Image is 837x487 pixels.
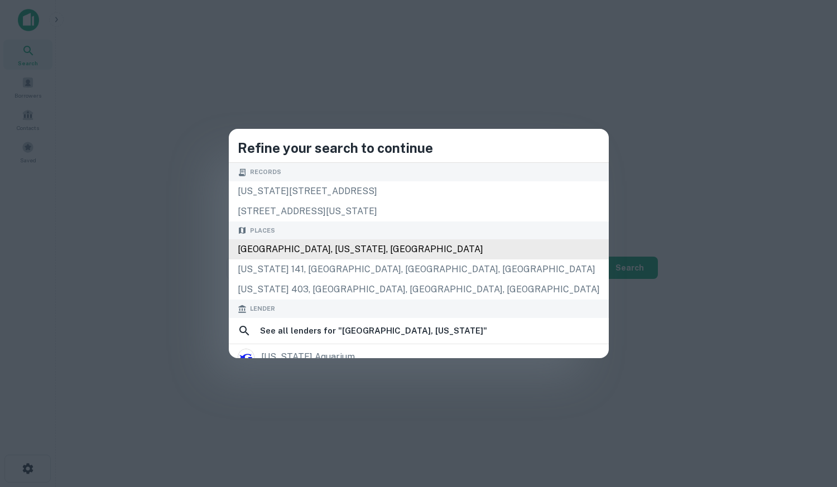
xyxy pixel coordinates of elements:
[250,167,281,177] span: Records
[260,324,487,337] h6: See all lenders for " [GEOGRAPHIC_DATA], [US_STATE] "
[229,279,609,300] div: [US_STATE] 403, [GEOGRAPHIC_DATA], [GEOGRAPHIC_DATA], [GEOGRAPHIC_DATA]
[229,181,609,201] div: [US_STATE][STREET_ADDRESS]
[229,239,609,259] div: [GEOGRAPHIC_DATA], [US_STATE], [GEOGRAPHIC_DATA]
[250,304,275,314] span: Lender
[238,349,254,365] img: picture
[229,201,609,221] div: [STREET_ADDRESS][US_STATE]
[229,259,609,279] div: [US_STATE] 141, [GEOGRAPHIC_DATA], [GEOGRAPHIC_DATA], [GEOGRAPHIC_DATA]
[261,349,355,365] div: [US_STATE] aquarium
[781,398,837,451] iframe: Chat Widget
[229,345,609,369] a: [US_STATE] aquarium
[238,138,600,158] h4: Refine your search to continue
[250,226,275,235] span: Places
